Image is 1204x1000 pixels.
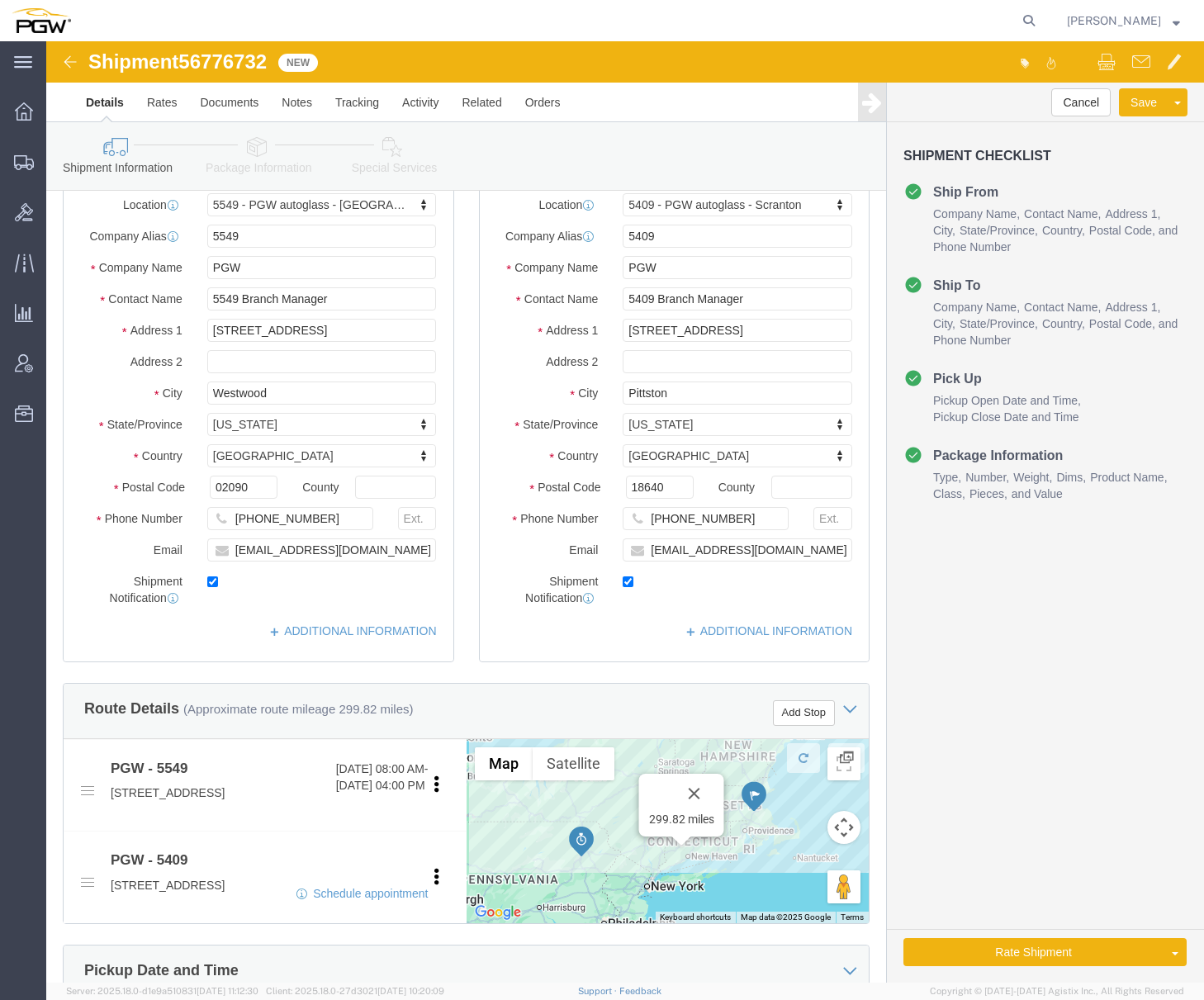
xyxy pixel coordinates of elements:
[578,986,619,996] a: Support
[377,986,444,996] span: [DATE] 10:20:09
[266,986,444,996] span: Client: 2025.18.0-27d3021
[619,986,661,996] a: Feedback
[197,986,258,996] span: [DATE] 11:12:30
[930,984,1184,998] span: Copyright © [DATE]-[DATE] Agistix Inc., All Rights Reserved
[12,8,71,33] img: logo
[1067,12,1161,30] span: Jesse Dawson
[1066,11,1181,31] button: [PERSON_NAME]
[66,986,258,996] span: Server: 2025.18.0-d1e9a510831
[46,41,1204,983] iframe: FS Legacy Container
